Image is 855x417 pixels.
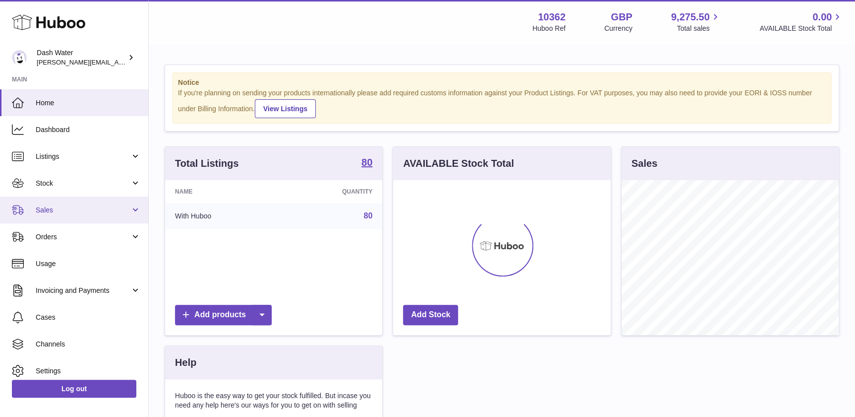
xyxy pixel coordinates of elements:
[36,259,141,269] span: Usage
[36,340,141,349] span: Channels
[36,232,130,242] span: Orders
[165,180,280,203] th: Name
[361,157,372,167] strong: 80
[12,50,27,65] img: james@dash-water.com
[255,99,316,118] a: View Listings
[175,356,196,369] h3: Help
[178,88,826,118] div: If you're planning on sending your products internationally please add required customs informati...
[12,380,136,398] a: Log out
[671,10,710,24] span: 9,275.50
[759,24,843,33] span: AVAILABLE Stock Total
[165,203,280,229] td: With Huboo
[175,391,372,410] p: Huboo is the easy way to get your stock fulfilled. But incase you need any help here's our ways f...
[36,366,141,376] span: Settings
[36,98,141,108] span: Home
[361,157,372,169] a: 80
[36,152,130,161] span: Listings
[37,48,126,67] div: Dash Water
[538,10,566,24] strong: 10362
[178,78,826,87] strong: Notice
[280,180,382,203] th: Quantity
[36,125,141,135] span: Dashboard
[604,24,632,33] div: Currency
[532,24,566,33] div: Huboo Ref
[671,10,721,33] a: 9,275.50 Total sales
[175,305,272,325] a: Add products
[677,24,721,33] span: Total sales
[175,157,239,170] h3: Total Listings
[631,157,657,170] h3: Sales
[36,206,130,215] span: Sales
[403,157,513,170] h3: AVAILABLE Stock Total
[759,10,843,33] a: 0.00 AVAILABLE Stock Total
[37,58,199,66] span: [PERSON_NAME][EMAIL_ADDRESS][DOMAIN_NAME]
[403,305,458,325] a: Add Stock
[36,286,130,295] span: Invoicing and Payments
[364,211,373,220] a: 80
[36,179,130,188] span: Stock
[36,313,141,322] span: Cases
[611,10,632,24] strong: GBP
[812,10,832,24] span: 0.00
